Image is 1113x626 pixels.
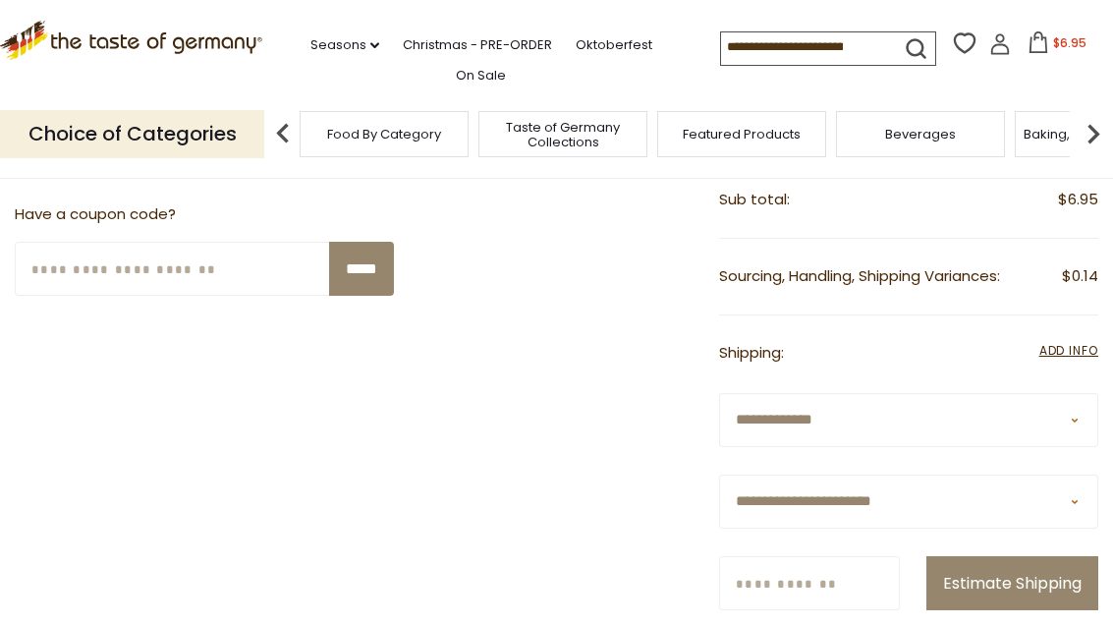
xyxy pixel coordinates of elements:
a: Christmas - PRE-ORDER [403,34,552,56]
img: next arrow [1074,114,1113,153]
span: Sourcing, Handling, Shipping Variances: [719,265,1000,286]
button: $6.95 [1015,31,1098,61]
p: Have a coupon code? [15,202,394,227]
a: On Sale [456,65,506,86]
a: Seasons [310,34,379,56]
a: Beverages [885,127,956,142]
a: Taste of Germany Collections [484,120,641,149]
a: Featured Products [683,127,801,142]
a: Food By Category [327,127,441,142]
button: Estimate Shipping [926,556,1098,610]
a: Oktoberfest [576,34,652,56]
span: $6.95 [1053,34,1086,51]
span: $0.14 [1062,264,1098,289]
span: Sub total: [719,189,790,209]
span: Add Info [1039,342,1098,359]
span: $6.95 [1058,188,1098,212]
img: previous arrow [263,114,303,153]
span: Shipping: [719,342,784,363]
